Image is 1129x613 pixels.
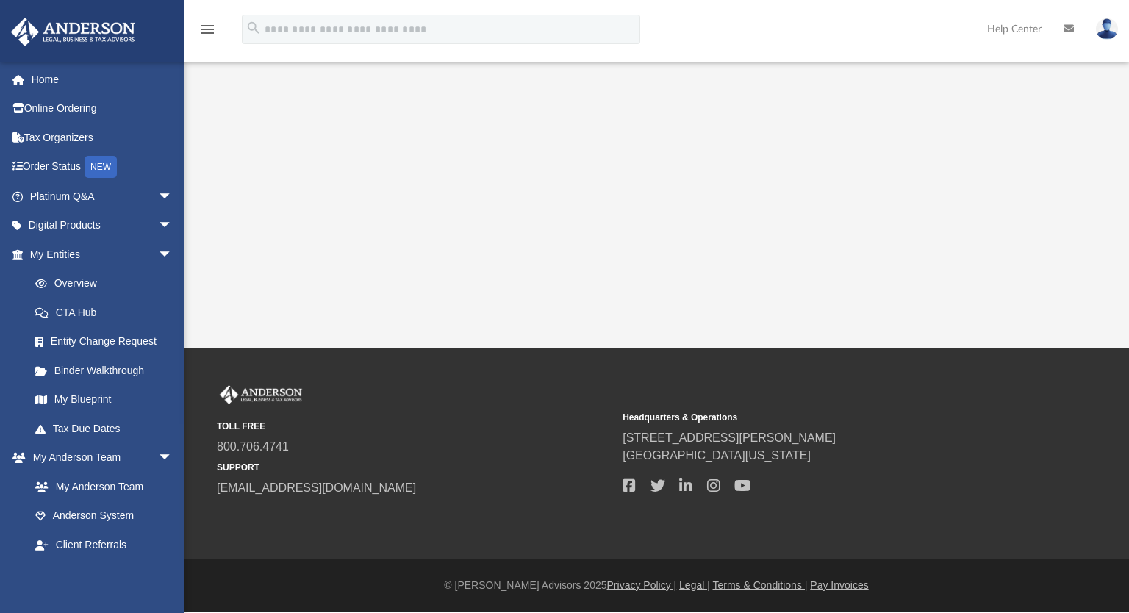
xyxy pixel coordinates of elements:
[10,94,195,123] a: Online Ordering
[10,559,187,589] a: My Documentsarrow_drop_down
[198,28,216,38] a: menu
[21,530,187,559] a: Client Referrals
[7,18,140,46] img: Anderson Advisors Platinum Portal
[158,211,187,241] span: arrow_drop_down
[158,559,187,589] span: arrow_drop_down
[10,211,195,240] a: Digital Productsarrow_drop_down
[21,327,195,356] a: Entity Change Request
[198,21,216,38] i: menu
[713,579,808,591] a: Terms & Conditions |
[679,579,710,591] a: Legal |
[623,431,836,444] a: [STREET_ADDRESS][PERSON_NAME]
[10,182,195,211] a: Platinum Q&Aarrow_drop_down
[21,298,195,327] a: CTA Hub
[21,356,195,385] a: Binder Walkthrough
[10,240,195,269] a: My Entitiesarrow_drop_down
[217,481,416,494] a: [EMAIL_ADDRESS][DOMAIN_NAME]
[217,420,612,433] small: TOLL FREE
[158,182,187,212] span: arrow_drop_down
[21,414,195,443] a: Tax Due Dates
[217,440,289,453] a: 800.706.4741
[217,461,612,474] small: SUPPORT
[10,123,195,152] a: Tax Organizers
[158,443,187,473] span: arrow_drop_down
[245,20,262,36] i: search
[1096,18,1118,40] img: User Pic
[21,269,195,298] a: Overview
[623,449,811,462] a: [GEOGRAPHIC_DATA][US_STATE]
[10,152,195,182] a: Order StatusNEW
[810,579,868,591] a: Pay Invoices
[217,385,305,404] img: Anderson Advisors Platinum Portal
[21,501,187,531] a: Anderson System
[21,385,187,415] a: My Blueprint
[21,472,180,501] a: My Anderson Team
[10,443,187,473] a: My Anderson Teamarrow_drop_down
[85,156,117,178] div: NEW
[623,411,1018,424] small: Headquarters & Operations
[607,579,677,591] a: Privacy Policy |
[10,65,195,94] a: Home
[184,578,1129,593] div: © [PERSON_NAME] Advisors 2025
[158,240,187,270] span: arrow_drop_down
